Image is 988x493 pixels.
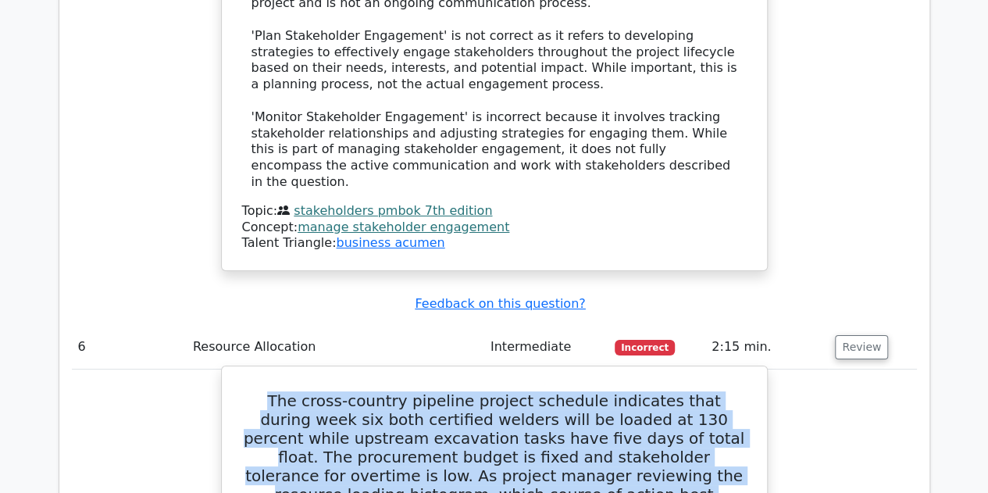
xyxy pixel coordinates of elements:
a: stakeholders pmbok 7th edition [294,203,492,218]
button: Review [835,335,888,359]
span: Incorrect [615,340,675,355]
a: Feedback on this question? [415,296,585,311]
a: manage stakeholder engagement [298,220,509,234]
td: Resource Allocation [187,325,484,370]
a: business acumen [336,235,444,250]
div: Topic: [242,203,747,220]
div: Talent Triangle: [242,203,747,252]
div: Concept: [242,220,747,236]
td: Intermediate [484,325,608,370]
td: 2:15 min. [705,325,829,370]
td: 6 [72,325,187,370]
